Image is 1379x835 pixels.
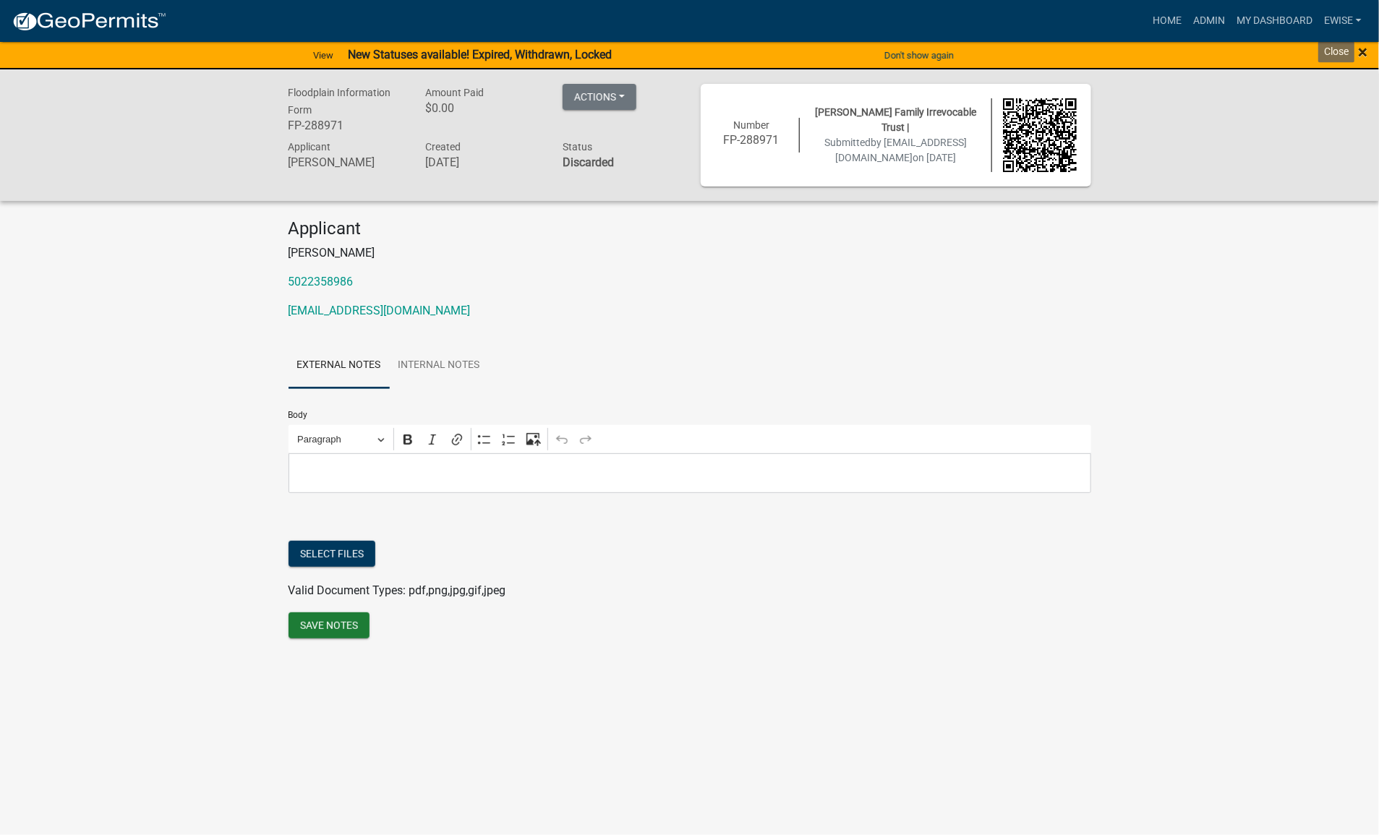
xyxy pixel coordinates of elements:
[297,431,372,448] span: Paragraph
[715,133,789,147] h6: FP-288971
[425,87,484,98] span: Amount Paid
[1318,41,1354,62] div: Close
[289,119,404,132] h6: FP-288971
[425,155,541,169] h6: [DATE]
[348,48,612,61] strong: New Statuses available! Expired, Withdrawn, Locked
[563,141,592,153] span: Status
[289,583,506,597] span: Valid Document Types: pdf,png,jpg,gif,jpeg
[289,541,375,567] button: Select files
[289,453,1091,493] div: Editor editing area: main. Press Alt+0 for help.
[390,343,489,389] a: Internal Notes
[1359,43,1368,61] button: Close
[563,155,614,169] strong: Discarded
[307,43,339,67] a: View
[289,244,1091,262] p: [PERSON_NAME]
[1003,98,1077,172] img: QR code
[289,304,471,317] a: [EMAIL_ADDRESS][DOMAIN_NAME]
[733,119,769,131] span: Number
[1318,7,1367,35] a: Ewise
[289,343,390,389] a: External Notes
[289,87,391,116] span: Floodplain Information Form
[835,137,967,163] span: by [EMAIL_ADDRESS][DOMAIN_NAME]
[1231,7,1318,35] a: My Dashboard
[289,218,1091,239] h4: Applicant
[425,101,541,115] h6: $0.00
[824,137,967,163] span: Submitted on [DATE]
[1147,7,1187,35] a: Home
[289,155,404,169] h6: [PERSON_NAME]
[289,612,370,638] button: Save Notes
[289,275,354,288] a: 5022358986
[289,425,1091,453] div: Editor toolbar
[289,411,308,419] label: Body
[291,428,390,450] button: Paragraph, Heading
[1187,7,1231,35] a: Admin
[563,84,636,110] button: Actions
[815,106,976,133] span: [PERSON_NAME] Family Irrevocable Trust |
[879,43,960,67] button: Don't show again
[1359,42,1368,62] span: ×
[289,141,331,153] span: Applicant
[425,141,461,153] span: Created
